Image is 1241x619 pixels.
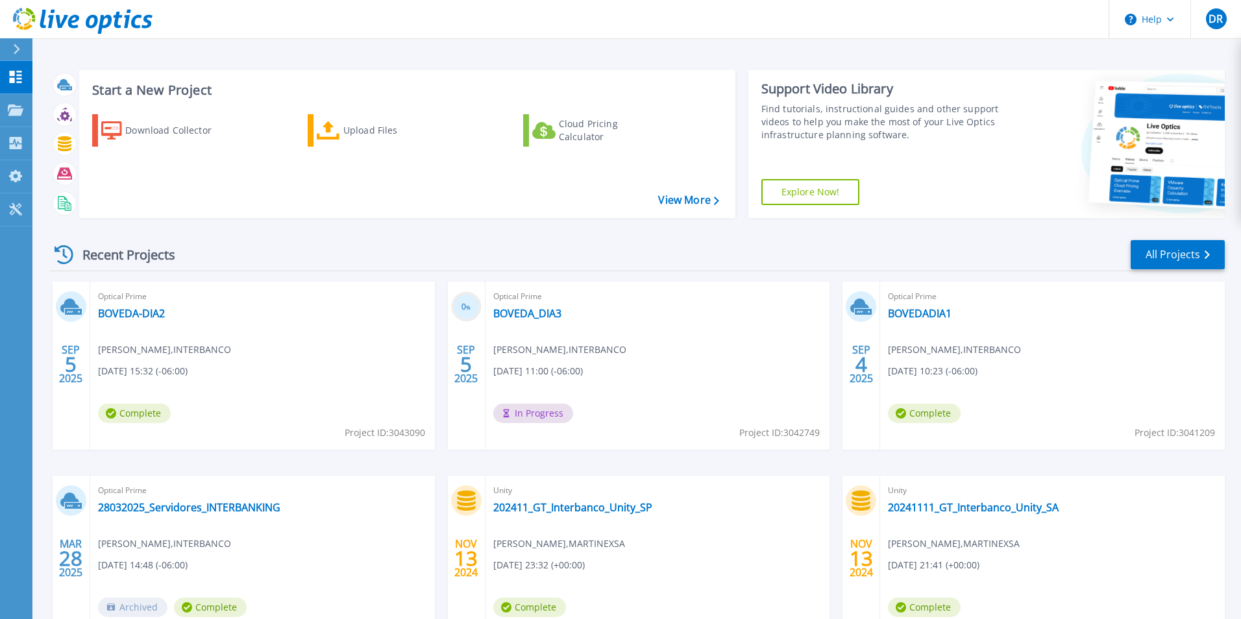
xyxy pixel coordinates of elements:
span: [PERSON_NAME] , MARTINEXSA [888,537,1020,551]
span: Unity [888,483,1217,498]
a: Cloud Pricing Calculator [523,114,668,147]
a: 28032025_Servidores_INTERBANKING [98,501,280,514]
span: Complete [98,404,171,423]
span: % [466,304,471,311]
div: Upload Files [343,117,447,143]
a: 202411_GT_Interbanco_Unity_SP [493,501,652,514]
a: BOVEDADIA1 [888,307,952,320]
span: [PERSON_NAME] , INTERBANCO [493,343,626,357]
div: NOV 2024 [454,535,478,582]
span: Complete [174,598,247,617]
span: Project ID: 3041209 [1135,426,1215,440]
span: Optical Prime [98,289,427,304]
span: 5 [65,359,77,370]
a: All Projects [1131,240,1225,269]
span: [PERSON_NAME] , MARTINEXSA [493,537,625,551]
a: BOVEDA-DIA2 [98,307,165,320]
h3: Start a New Project [92,83,719,97]
span: Complete [493,598,566,617]
span: Project ID: 3042749 [739,426,820,440]
div: MAR 2025 [58,535,83,582]
div: SEP 2025 [454,341,478,388]
span: 4 [855,359,867,370]
span: 28 [59,553,82,564]
span: 5 [460,359,472,370]
span: [DATE] 23:32 (+00:00) [493,558,585,572]
span: Optical Prime [888,289,1217,304]
span: [DATE] 14:48 (-06:00) [98,558,188,572]
div: Recent Projects [50,239,193,271]
div: NOV 2024 [849,535,874,582]
span: [PERSON_NAME] , INTERBANCO [888,343,1021,357]
span: Complete [888,598,961,617]
div: SEP 2025 [849,341,874,388]
a: View More [658,194,719,206]
span: Archived [98,598,167,617]
span: [DATE] 10:23 (-06:00) [888,364,977,378]
span: [DATE] 15:32 (-06:00) [98,364,188,378]
span: [DATE] 11:00 (-06:00) [493,364,583,378]
span: In Progress [493,404,573,423]
div: SEP 2025 [58,341,83,388]
span: Complete [888,404,961,423]
div: Support Video Library [761,80,1004,97]
span: [PERSON_NAME] , INTERBANCO [98,537,231,551]
a: 20241111_GT_Interbanco_Unity_SA [888,501,1059,514]
span: [PERSON_NAME] , INTERBANCO [98,343,231,357]
div: Download Collector [125,117,229,143]
span: 13 [454,553,478,564]
a: Download Collector [92,114,237,147]
a: BOVEDA_DIA3 [493,307,561,320]
span: [DATE] 21:41 (+00:00) [888,558,979,572]
span: DR [1209,14,1223,24]
span: Unity [493,483,822,498]
div: Cloud Pricing Calculator [559,117,663,143]
div: Find tutorials, instructional guides and other support videos to help you make the most of your L... [761,103,1004,141]
h3: 0 [451,300,482,315]
a: Explore Now! [761,179,860,205]
span: 13 [850,553,873,564]
a: Upload Files [308,114,452,147]
span: Project ID: 3043090 [345,426,425,440]
span: Optical Prime [98,483,427,498]
span: Optical Prime [493,289,822,304]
